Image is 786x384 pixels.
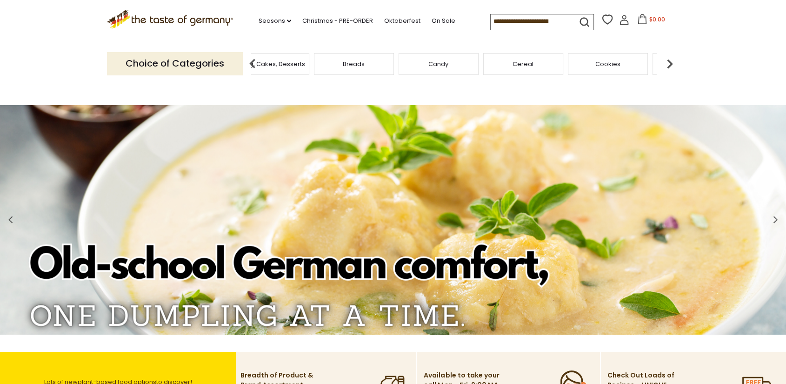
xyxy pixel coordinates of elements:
img: next arrow [660,54,679,73]
a: On Sale [432,16,455,26]
a: Candy [428,61,448,67]
a: Cereal [513,61,533,67]
a: Cookies [595,61,620,67]
p: Choice of Categories [107,52,243,75]
a: Breads [343,61,365,67]
a: Seasons [259,16,291,26]
a: Christmas - PRE-ORDER [302,16,373,26]
span: $0.00 [649,15,665,23]
a: Oktoberfest [384,16,420,26]
button: $0.00 [631,14,671,28]
a: Baking, Cakes, Desserts [233,61,305,67]
img: previous arrow [243,54,262,73]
